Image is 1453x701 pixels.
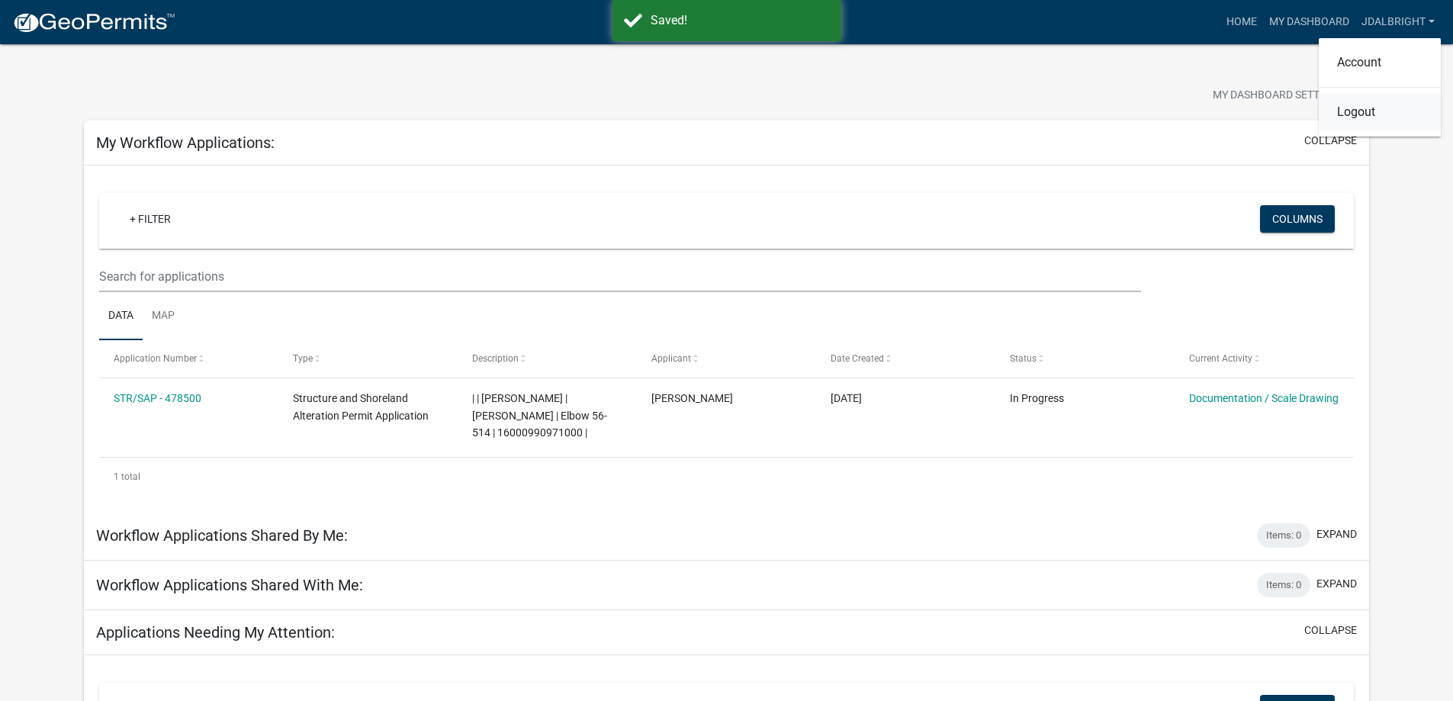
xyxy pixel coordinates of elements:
h5: Applications Needing My Attention: [96,623,335,642]
a: Account [1319,44,1441,81]
button: collapse [1304,133,1357,149]
button: expand [1316,526,1357,542]
div: collapse [84,166,1369,511]
span: Applicant [651,353,691,364]
div: jdalbright [1319,38,1441,137]
div: Saved! [651,11,830,30]
span: Date Created [831,353,884,364]
a: Data [99,292,143,341]
div: 1 total [99,458,1354,496]
datatable-header-cell: Applicant [637,340,816,377]
span: Type [293,353,313,364]
a: STR/SAP - 478500 [114,392,201,404]
button: collapse [1304,622,1357,638]
span: Jeffrey Dennis Albright [651,392,733,404]
datatable-header-cell: Description [458,340,637,377]
span: Application Number [114,353,197,364]
span: In Progress [1010,392,1064,404]
div: Items: 0 [1257,573,1310,597]
datatable-header-cell: Date Created [816,340,995,377]
h5: My Workflow Applications: [96,133,275,152]
input: Search for applications [99,261,1140,292]
button: expand [1316,576,1357,592]
datatable-header-cell: Application Number [99,340,278,377]
span: Structure and Shoreland Alteration Permit Application [293,392,429,422]
a: + Filter [117,205,183,233]
button: My Dashboard Settingssettings [1201,81,1377,111]
datatable-header-cell: Current Activity [1174,340,1353,377]
a: jdalbright [1355,8,1441,37]
h5: Workflow Applications Shared By Me: [96,526,348,545]
a: My Dashboard [1263,8,1355,37]
span: Current Activity [1189,353,1252,364]
div: Items: 0 [1257,523,1310,548]
span: | | JEFFREY ALBRIGHT | KIMBERLY BEYER | Elbow 56-514 | 16000990971000 | [472,392,607,439]
datatable-header-cell: Type [278,340,458,377]
a: Documentation / Scale Drawing [1189,392,1339,404]
span: Status [1010,353,1037,364]
span: 09/15/2025 [831,392,862,404]
datatable-header-cell: Status [995,340,1174,377]
h5: Workflow Applications Shared With Me: [96,576,363,594]
a: Map [143,292,184,341]
button: Columns [1260,205,1335,233]
span: Description [472,353,519,364]
a: Home [1220,8,1263,37]
a: Logout [1319,94,1441,130]
span: My Dashboard Settings [1213,87,1344,105]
